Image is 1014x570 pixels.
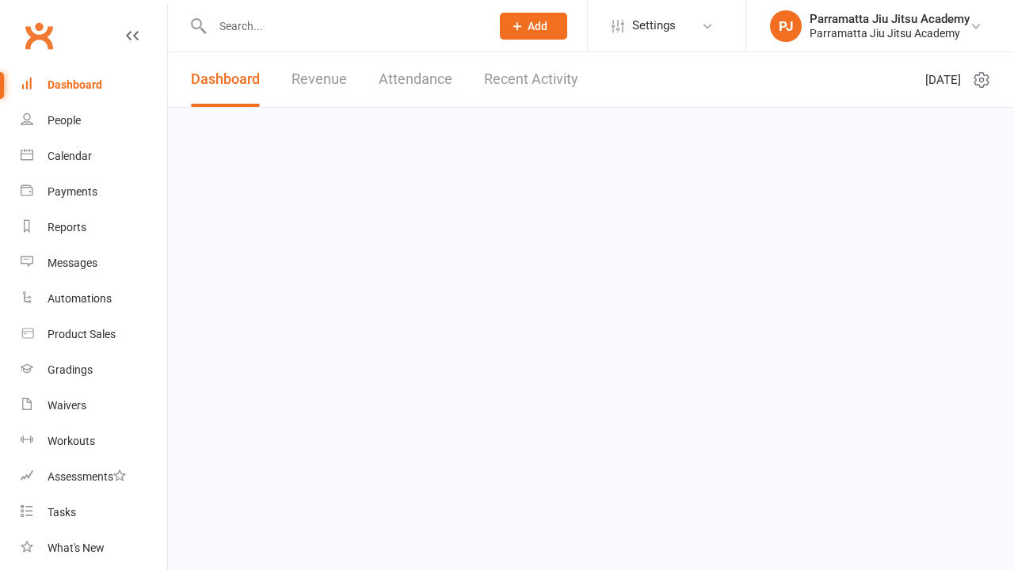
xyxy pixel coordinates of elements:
[21,424,167,459] a: Workouts
[48,78,102,91] div: Dashboard
[810,26,970,40] div: Parramatta Jiu Jitsu Academy
[770,10,802,42] div: PJ
[48,399,86,412] div: Waivers
[21,281,167,317] a: Automations
[48,221,86,234] div: Reports
[21,388,167,424] a: Waivers
[500,13,567,40] button: Add
[21,210,167,245] a: Reports
[21,352,167,388] a: Gradings
[208,15,479,37] input: Search...
[21,174,167,210] a: Payments
[484,52,578,107] a: Recent Activity
[21,495,167,530] a: Tasks
[925,70,961,89] span: [DATE]
[528,20,547,32] span: Add
[21,139,167,174] a: Calendar
[21,245,167,281] a: Messages
[21,103,167,139] a: People
[19,16,59,55] a: Clubworx
[48,470,126,483] div: Assessments
[21,530,167,566] a: What's New
[21,459,167,495] a: Assessments
[632,8,676,44] span: Settings
[48,506,76,519] div: Tasks
[21,317,167,352] a: Product Sales
[48,435,95,447] div: Workouts
[48,185,97,198] div: Payments
[48,114,81,127] div: People
[21,67,167,103] a: Dashboard
[48,541,105,554] div: What's New
[191,52,260,107] a: Dashboard
[48,292,112,305] div: Automations
[48,363,93,376] div: Gradings
[292,52,347,107] a: Revenue
[48,256,97,269] div: Messages
[379,52,452,107] a: Attendance
[48,328,116,340] div: Product Sales
[810,12,970,26] div: Parramatta Jiu Jitsu Academy
[48,150,92,162] div: Calendar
